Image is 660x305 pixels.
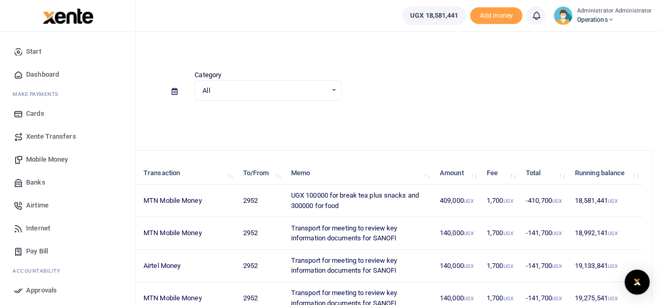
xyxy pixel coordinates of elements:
span: All [202,86,326,96]
span: Mobile Money [26,154,68,165]
small: UGX [552,263,562,269]
td: 18,992,141 [569,217,643,249]
span: Approvals [26,285,57,296]
small: UGX [464,296,474,301]
img: profile-user [554,6,572,25]
a: logo-small logo-large logo-large [42,11,93,19]
td: 18,581,441 [569,185,643,217]
a: Dashboard [8,63,127,86]
span: UGX 18,581,441 [410,10,458,21]
small: UGX [552,198,562,204]
td: 1,700 [481,217,520,249]
small: UGX [608,296,618,301]
th: Total: activate to sort column ascending [520,162,569,185]
td: 409,000 [434,185,481,217]
small: UGX [464,198,474,204]
a: Start [8,40,127,63]
small: UGX [503,198,513,204]
small: UGX [608,263,618,269]
span: Internet [26,223,50,234]
p: Download [40,113,652,124]
small: Administrator Administrator [577,7,652,16]
a: Approvals [8,279,127,302]
a: Add money [470,11,522,19]
h4: Statements [40,45,652,56]
a: Mobile Money [8,148,127,171]
small: UGX [608,230,618,236]
th: To/From: activate to sort column ascending [237,162,285,185]
span: Xente Transfers [26,131,76,142]
span: Pay Bill [26,246,48,257]
a: Cards [8,102,127,125]
small: UGX [503,296,513,301]
small: UGX [503,230,513,236]
span: Dashboard [26,69,59,80]
span: Banks [26,177,45,188]
span: Add money [470,7,522,25]
td: Airtel Money [138,250,237,282]
span: Start [26,46,41,57]
small: UGX [464,230,474,236]
li: Ac [8,263,127,279]
span: Cards [26,108,44,119]
small: UGX [464,263,474,269]
td: Transport for meeting to review key information documents for SANOFI [285,250,434,282]
th: Amount: activate to sort column ascending [434,162,481,185]
td: 2952 [237,217,285,249]
small: UGX [503,263,513,269]
a: Airtime [8,194,127,217]
td: 2952 [237,250,285,282]
th: Memo: activate to sort column ascending [285,162,434,185]
td: 19,133,841 [569,250,643,282]
small: UGX [608,198,618,204]
small: UGX [552,296,562,301]
a: profile-user Administrator Administrator Operations [554,6,652,25]
img: logo-large [43,8,93,24]
span: Airtime [26,200,49,211]
small: UGX [552,230,562,236]
a: Internet [8,217,127,240]
th: Running balance: activate to sort column ascending [569,162,643,185]
td: 140,000 [434,217,481,249]
div: Open Intercom Messenger [625,270,650,295]
li: Toup your wallet [470,7,522,25]
li: M [8,86,127,102]
th: Transaction: activate to sort column ascending [138,162,237,185]
td: MTN Mobile Money [138,185,237,217]
td: MTN Mobile Money [138,217,237,249]
a: Pay Bill [8,240,127,263]
td: 140,000 [434,250,481,282]
a: Banks [8,171,127,194]
td: Transport for meeting to review key information documents for SANOFI [285,217,434,249]
td: 1,700 [481,250,520,282]
label: Category [195,70,221,80]
a: Xente Transfers [8,125,127,148]
td: -141,700 [520,250,569,282]
td: 2952 [237,185,285,217]
th: Fee: activate to sort column ascending [481,162,520,185]
td: UGX 100000 for break tea plus snacks and 300000 for food [285,185,434,217]
span: countability [20,267,60,275]
a: UGX 18,581,441 [402,6,466,25]
span: Operations [577,15,652,25]
span: ake Payments [18,90,58,98]
td: -141,700 [520,217,569,249]
li: Wallet ballance [398,6,470,25]
td: -410,700 [520,185,569,217]
td: 1,700 [481,185,520,217]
